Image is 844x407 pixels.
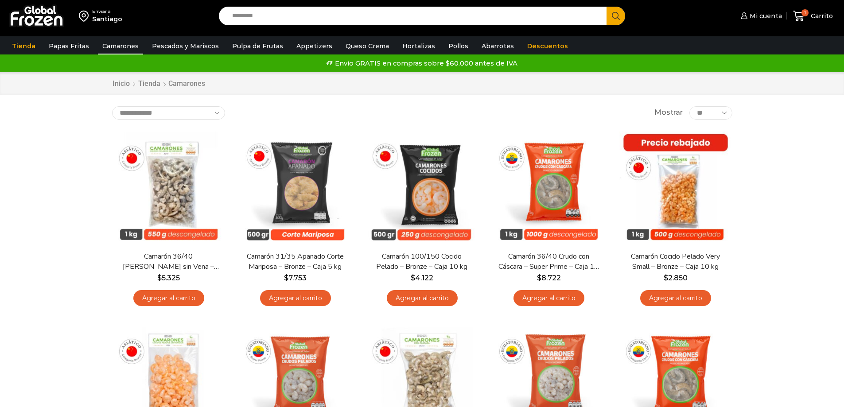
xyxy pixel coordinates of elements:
a: Agregar al carrito: “Camarón 36/40 Crudo Pelado sin Vena - Bronze - Caja 10 kg” [133,290,204,306]
img: address-field-icon.svg [79,8,92,23]
span: $ [157,274,162,282]
bdi: 7.753 [284,274,307,282]
a: Agregar al carrito: “Camarón 36/40 Crudo con Cáscara - Super Prime - Caja 10 kg” [513,290,584,306]
a: 1 Carrito [791,6,835,27]
a: Abarrotes [477,38,518,54]
a: Hortalizas [398,38,440,54]
a: Inicio [112,79,130,89]
a: Camarón Cocido Pelado Very Small – Bronze – Caja 10 kg [624,252,726,272]
div: Santiago [92,15,122,23]
a: Mi cuenta [739,7,782,25]
span: Mi cuenta [747,12,782,20]
a: Tienda [138,79,161,89]
a: Camarón 36/40 Crudo con Cáscara – Super Prime – Caja 10 kg [498,252,599,272]
a: Tienda [8,38,40,54]
span: $ [664,274,668,282]
a: Descuentos [523,38,572,54]
h1: Camarones [168,79,205,88]
nav: Breadcrumb [112,79,205,89]
bdi: 5.325 [157,274,180,282]
span: Mostrar [654,108,683,118]
a: Camarón 100/150 Cocido Pelado – Bronze – Caja 10 kg [371,252,473,272]
a: Agregar al carrito: “Camarón 31/35 Apanado Corte Mariposa - Bronze - Caja 5 kg” [260,290,331,306]
a: Camarones [98,38,143,54]
bdi: 8.722 [537,274,561,282]
a: Agregar al carrito: “Camarón 100/150 Cocido Pelado - Bronze - Caja 10 kg” [387,290,458,306]
span: $ [411,274,415,282]
a: Papas Fritas [44,38,93,54]
a: Queso Crema [341,38,393,54]
select: Pedido de la tienda [112,106,225,120]
a: Appetizers [292,38,337,54]
span: 1 [801,9,809,16]
span: $ [537,274,541,282]
a: Camarón 31/35 Apanado Corte Mariposa – Bronze – Caja 5 kg [244,252,346,272]
a: Camarón 36/40 [PERSON_NAME] sin Vena – Bronze – Caja 10 kg [117,252,219,272]
a: Pulpa de Frutas [228,38,288,54]
a: Pollos [444,38,473,54]
button: Search button [607,7,625,25]
span: Carrito [809,12,833,20]
a: Agregar al carrito: “Camarón Cocido Pelado Very Small - Bronze - Caja 10 kg” [640,290,711,306]
a: Pescados y Mariscos [148,38,223,54]
bdi: 2.850 [664,274,688,282]
div: Enviar a [92,8,122,15]
bdi: 4.122 [411,274,433,282]
span: $ [284,274,288,282]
